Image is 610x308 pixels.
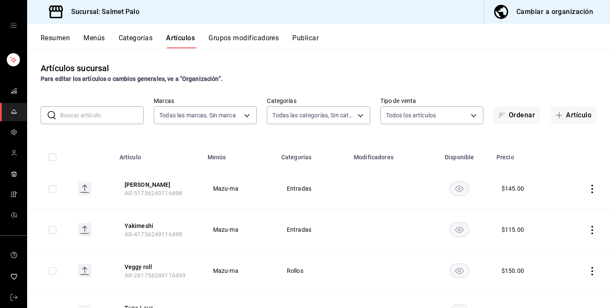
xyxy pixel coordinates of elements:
button: edit-product-location [125,180,192,189]
span: Todos los artículos [386,111,436,119]
label: Tipo de venta [380,98,483,104]
button: Grupos modificadores [208,34,279,48]
div: $ 150.00 [502,266,524,275]
label: Categorías [267,98,370,104]
div: $ 145.00 [502,184,524,193]
span: Mazu-ma [213,268,266,274]
th: Artículo [114,141,202,168]
div: navigation tabs [41,34,610,48]
span: Entradas [287,227,338,233]
span: Todas las categorías, Sin categoría [272,111,354,119]
div: Cambiar a organización [516,6,593,18]
button: Artículo [551,106,596,124]
button: Menús [83,34,105,48]
h3: Sucursal: Salmet Palo [64,7,139,17]
button: Publicar [292,34,319,48]
span: Mazu-ma [213,186,266,191]
button: availability-product [449,181,469,196]
span: AR-261756249116499 [125,272,186,279]
th: Disponible [428,141,491,168]
span: Todas las marcas, Sin marca [159,111,236,119]
button: actions [588,267,596,275]
button: Ordenar [494,106,540,124]
div: $ 115.00 [502,225,524,234]
button: Categorías [119,34,153,48]
button: edit-product-location [125,263,192,271]
th: Categorías [276,141,349,168]
th: Menús [202,141,276,168]
button: open drawer [10,22,17,29]
button: Artículos [166,34,195,48]
th: Precio [491,141,559,168]
div: Artículos sucursal [41,62,109,75]
th: Modificadores [349,141,428,168]
strong: Para editar los artículos o cambios generales, ve a “Organización”. [41,75,222,82]
label: Marcas [154,98,257,104]
button: availability-product [449,222,469,237]
span: Mazu-ma [213,227,266,233]
button: Resumen [41,34,70,48]
button: edit-product-location [125,222,192,230]
span: Rollos [287,268,338,274]
input: Buscar artículo [60,107,144,124]
span: AR-51756249116498 [125,190,183,197]
button: actions [588,185,596,193]
span: AR-41756249116498 [125,231,183,238]
button: availability-product [449,264,469,278]
button: actions [588,226,596,234]
span: Entradas [287,186,338,191]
